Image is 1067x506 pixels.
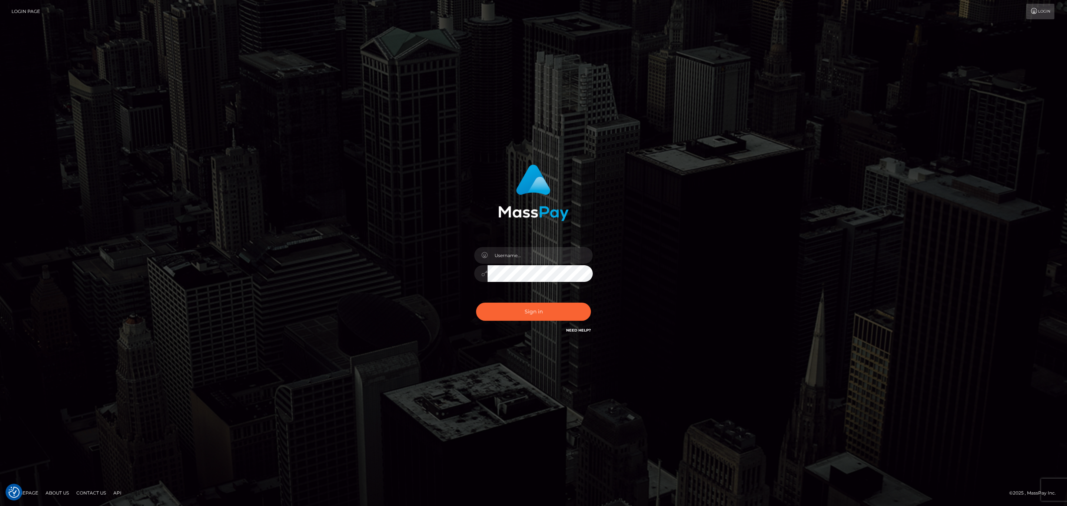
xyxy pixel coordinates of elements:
[110,487,124,499] a: API
[566,328,591,333] a: Need Help?
[1026,4,1054,19] a: Login
[43,487,72,499] a: About Us
[498,164,569,221] img: MassPay Login
[1009,489,1061,497] div: © 2025 , MassPay Inc.
[8,487,41,499] a: Homepage
[476,303,591,321] button: Sign in
[9,487,20,498] img: Revisit consent button
[11,4,40,19] a: Login Page
[73,487,109,499] a: Contact Us
[488,247,593,264] input: Username...
[9,487,20,498] button: Consent Preferences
